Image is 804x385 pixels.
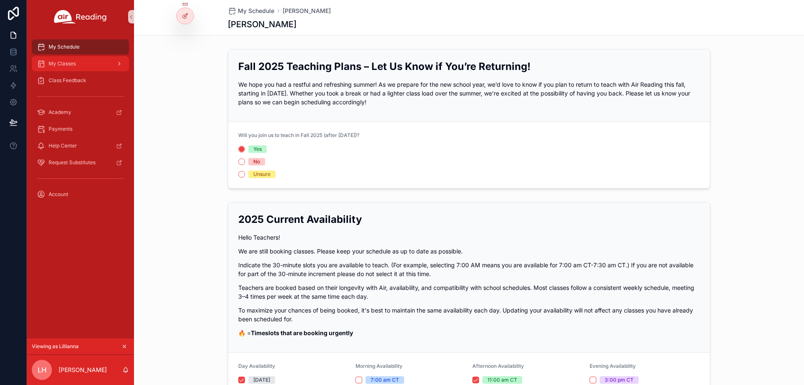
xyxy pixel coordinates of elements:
div: 3:00 pm CT [605,376,634,384]
div: 11:00 am CT [487,376,517,384]
span: Help Center [49,142,77,149]
a: Payments [32,121,129,137]
p: Hello Teachers! [238,233,700,242]
div: scrollable content [27,34,134,213]
a: My Schedule [32,39,129,54]
span: My Schedule [238,7,274,15]
a: Academy [32,105,129,120]
a: Request Substitutes [32,155,129,170]
p: [PERSON_NAME] [59,366,107,374]
span: Request Substitutes [49,159,95,166]
span: Will you join us to teach in Fall 2025 (after [DATE])? [238,132,359,138]
h1: [PERSON_NAME] [228,18,296,30]
span: Day Availability [238,363,275,369]
h2: 2025 Current Availability [238,212,700,226]
p: Teachers are booked based on their longevity with Air, availability, and compatibility with schoo... [238,283,700,301]
span: Academy [49,109,71,116]
span: Afternoon Availability [472,363,524,369]
p: 🔥 = [238,328,700,337]
p: We hope you had a restful and refreshing summer! As we prepare for the new school year, we’d love... [238,80,700,106]
span: Class Feedback [49,77,86,84]
a: Class Feedback [32,73,129,88]
a: My Schedule [228,7,274,15]
span: Viewing as Lillianna [32,343,79,350]
p: To maximize your chances of being booked, it's best to maintain the same availability each day. U... [238,306,700,323]
div: No [253,158,260,165]
h2: Fall 2025 Teaching Plans – Let Us Know if You’re Returning! [238,59,700,73]
p: We are still booking classes. Please keep your schedule as up to date as possible. [238,247,700,256]
span: LH [38,365,46,375]
p: Indicate the 30-minute slots you are available to teach. (For example, selecting 7:00 AM means yo... [238,261,700,278]
div: [DATE] [253,376,270,384]
span: Evening Availability [590,363,636,369]
span: Payments [49,126,72,132]
a: Account [32,187,129,202]
a: Help Center [32,138,129,153]
span: Morning Availability [356,363,402,369]
div: Yes [253,145,262,153]
strong: Timeslots that are booking urgently [251,329,353,336]
div: Unsure [253,171,271,178]
img: App logo [54,10,107,23]
a: [PERSON_NAME] [283,7,331,15]
span: My Schedule [49,44,80,50]
a: My Classes [32,56,129,71]
div: 7:00 am CT [371,376,399,384]
span: Account [49,191,68,198]
span: My Classes [49,60,76,67]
